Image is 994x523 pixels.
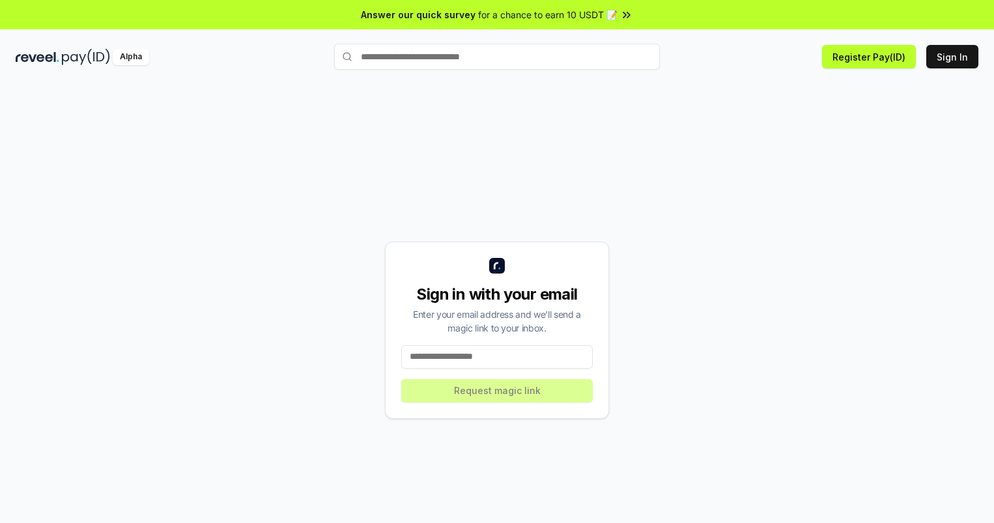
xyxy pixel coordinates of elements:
img: reveel_dark [16,49,59,65]
button: Sign In [926,45,978,68]
span: Answer our quick survey [361,8,476,21]
img: pay_id [62,49,110,65]
div: Alpha [113,49,149,65]
div: Enter your email address and we’ll send a magic link to your inbox. [401,307,593,335]
button: Register Pay(ID) [822,45,916,68]
div: Sign in with your email [401,284,593,305]
img: logo_small [489,258,505,274]
span: for a chance to earn 10 USDT 📝 [478,8,618,21]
